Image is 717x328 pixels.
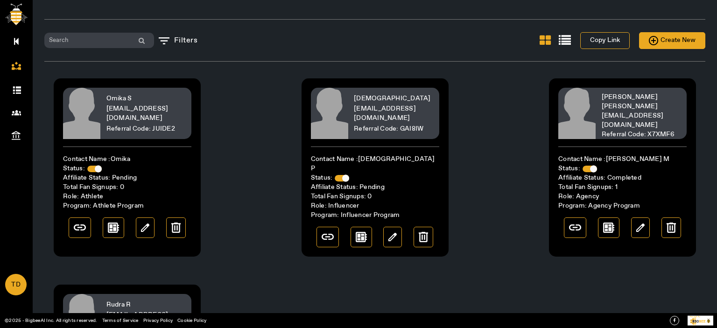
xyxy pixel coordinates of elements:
input: Search [44,33,154,48]
span: [DEMOGRAPHIC_DATA] P [311,155,435,173]
tspan: P [690,315,691,318]
div: Affiliate Status: Pending [63,173,191,182]
div: Total Fan Signups: 1 [558,182,687,192]
img: default.svg [311,88,348,139]
a: Privacy Policy [143,317,173,324]
button: Create New [639,32,705,49]
a: TD [5,274,27,295]
img: empty_dashboard.svg [603,223,614,233]
a: ©2025 - BigbeeAI Inc. All rights reserved. [5,317,98,324]
a: Terms of Service [102,317,139,324]
span: [PERSON_NAME][EMAIL_ADDRESS][DOMAIN_NAME] [602,102,664,129]
div: Total Fan Signups: 0 [63,182,191,192]
span: [EMAIL_ADDRESS][DOMAIN_NAME] [354,105,416,122]
span: Omika S [106,94,132,103]
div: Contact Name : [311,154,439,173]
div: Referral Code: X7XMF6 [602,130,682,139]
tspan: ed By [695,315,700,318]
span: Filters [174,35,198,45]
div: Program: Athlete Program [63,201,191,210]
div: Referral Code: GAI8IW [354,124,435,133]
span: Copy Link [590,35,620,46]
img: default.svg [63,88,100,139]
div: Affiliate Status: Pending [311,182,439,192]
span: Create New [649,35,696,46]
button: Copy Link [580,32,630,49]
div: Program: Influencer Program [311,210,439,220]
img: filter_list.svg [159,37,169,44]
div: Program: Agency Program [558,201,687,210]
img: edit.svg [141,223,149,232]
div: Status: [558,164,687,173]
img: link.svg [74,224,86,230]
img: empty_dashboard.svg [356,232,367,242]
div: Contact Name : [63,154,191,164]
span: [PERSON_NAME] [602,93,658,101]
div: Status: [63,164,191,173]
span: Omika [111,155,130,163]
span: [DEMOGRAPHIC_DATA] [354,94,431,103]
tspan: r [695,315,696,318]
img: delete.svg [667,223,676,233]
img: delete.svg [419,232,428,242]
div: Contact Name : [558,154,687,164]
span: TD [6,275,26,295]
span: Rudra R [106,300,131,309]
tspan: owe [691,315,695,318]
span: [EMAIL_ADDRESS][DOMAIN_NAME] [106,105,169,122]
a: Cookie Policy [177,317,206,324]
img: edit.svg [388,233,397,241]
img: bigbee-logo.png [5,4,28,25]
img: empty_dashboard.svg [108,223,119,233]
img: default.svg [558,88,596,139]
div: Referral Code: JUIDE2 [106,124,187,133]
div: Role: agency [558,192,687,201]
div: Affiliate Status: Completed [558,173,687,182]
span: [PERSON_NAME] M [606,155,670,163]
div: Total Fan Signups: 0 [311,192,439,201]
div: Role: athlete [63,192,191,201]
img: link.svg [569,224,581,230]
div: Status: [311,173,439,182]
img: link.svg [322,234,334,240]
img: edit.svg [636,223,645,232]
img: delete.svg [171,223,181,233]
div: Role: influencer [311,201,439,210]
